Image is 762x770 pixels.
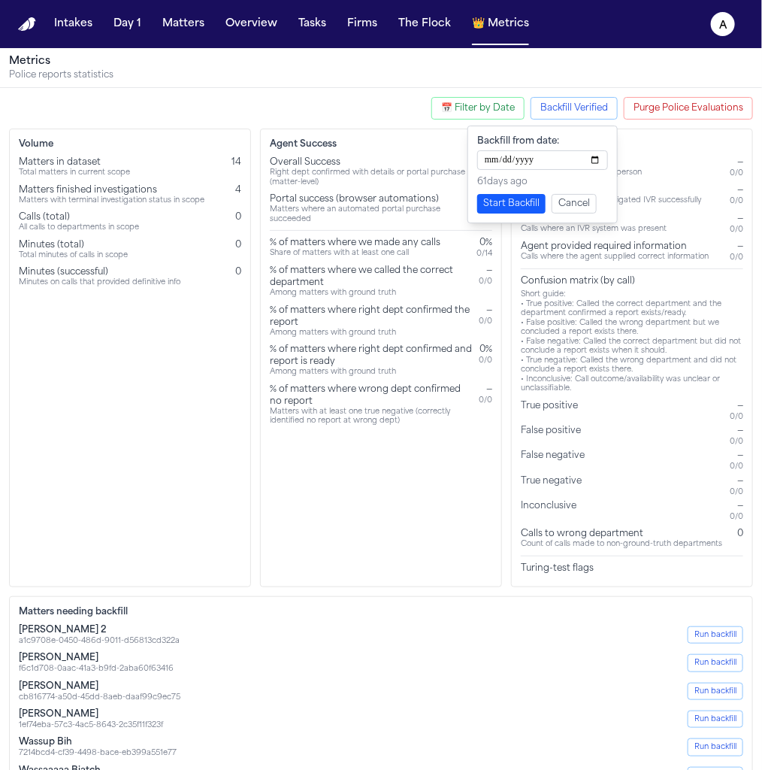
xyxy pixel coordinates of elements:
div: — [730,500,743,512]
a: Home [18,17,36,32]
div: — [730,213,743,225]
div: 0 / 0 [479,277,492,286]
span: 0 [235,213,241,222]
div: Count of calls made to non-ground-truth departments [521,540,722,550]
div: — [730,475,743,487]
span: 0 [235,241,241,250]
div: 0 / 0 [730,196,743,206]
div: [PERSON_NAME] [19,708,163,720]
div: 7214bcd4-cf39-4498-bace-eb399a551e77 [19,748,177,758]
button: Matters [156,11,210,38]
div: 61 days ago [477,176,608,188]
div: Minutes (total) [19,239,128,251]
div: Share of matters with at least one call [270,249,440,259]
button: Purge police evaluations [624,97,753,120]
div: False negative [521,450,591,471]
button: Cancel [552,194,597,214]
div: 0 / 0 [730,437,743,447]
div: Portal success (browser automations) [270,193,468,205]
div: — [479,265,492,277]
div: — [730,156,743,168]
button: Run backfill [688,683,743,700]
div: False positive [521,425,587,447]
h3: Volume [19,138,241,150]
div: Among matters with ground truth [270,329,473,338]
div: Right dept confirmed with details or portal purchase (matter-level) [270,168,468,187]
div: 0 / 0 [730,412,743,422]
h3: Matters needing backfill [19,606,743,618]
div: 0 / 0 [479,356,492,365]
div: Wassup Bih [19,736,177,748]
div: — [730,450,743,462]
div: 0 / 0 [479,396,492,405]
button: Day 1 [107,11,147,38]
button: Configure backfill date range [531,97,618,120]
div: cb816774-a50d-45dd-8aeb-daaf99c9ec75 [19,693,180,702]
button: Run backfill [688,711,743,728]
button: Filter metrics by date range [431,97,525,120]
h1: Metrics [9,54,753,69]
div: 0 / 0 [730,225,743,235]
div: a1c9708e-0450-486d-9011-d56813cd322a [19,636,180,646]
div: — [730,184,743,196]
div: 0% [476,237,492,249]
div: — [730,425,743,437]
button: Run backfill [688,738,743,756]
img: Finch Logo [18,17,36,32]
div: Total matters in current scope [19,168,130,178]
div: Total minutes of calls in scope [19,251,128,261]
div: — [479,305,492,317]
label: Backfill from date: [477,135,608,147]
button: Firms [341,11,383,38]
div: Minutes (successful) [19,266,180,278]
div: Matters where an automated portal purchase succeeded [270,205,468,224]
div: Calls to wrong department [521,528,722,540]
div: Agent provided required information [521,241,709,253]
button: Start Backfill [477,194,546,214]
h3: Call Quality [521,138,743,150]
div: Matters in dataset [19,156,130,168]
div: 0 / 0 [730,487,743,497]
button: Tasks [292,11,332,38]
div: % of matters where we called the correct department [270,265,473,289]
div: Overall Success [270,156,468,168]
span: 14 [231,158,241,167]
div: Matters with at least one true negative (correctly identified no report at wrong dept) [270,408,473,426]
div: [PERSON_NAME] 2 [19,624,180,636]
div: Calls (total) [19,211,139,223]
div: Short guide: • True positive: Called the correct department and the department confirmed a report... [521,290,743,394]
button: Run backfill [688,626,743,644]
button: Run backfill [688,654,743,671]
div: — [730,241,743,253]
div: 0 / 0 [730,168,743,178]
button: The Flock [392,11,457,38]
div: Among matters with ground truth [270,289,473,299]
div: Matters finished investigations [19,184,204,196]
button: crownMetrics [466,11,535,38]
div: 0 / 0 [730,462,743,471]
span: 4 [235,186,241,195]
div: 0 / 14 [476,249,492,259]
div: 0 / 0 [730,253,743,262]
span: 0 [737,529,743,538]
button: Intakes [48,11,98,38]
div: 0 / 0 [730,512,743,522]
div: [PERSON_NAME] [19,652,174,664]
div: — [730,400,743,412]
div: % of matters where wrong dept confirmed no report [270,383,473,408]
div: % of matters where we made any calls [270,237,440,249]
div: f6c1d708-0aac-41a3-b9fd-2aba60f63416 [19,664,174,674]
div: Matters with terminal investigation status in scope [19,196,204,206]
div: — [479,383,492,396]
div: 0% [479,344,492,356]
div: 0 / 0 [479,317,492,326]
p: Police reports statistics [9,69,753,81]
button: Overview [219,11,283,38]
div: Calls where an IVR system was present [521,225,667,235]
